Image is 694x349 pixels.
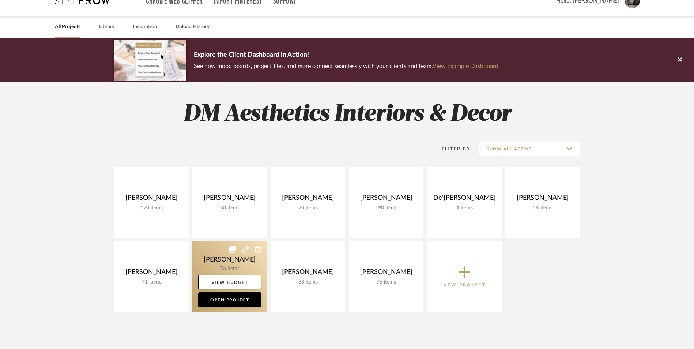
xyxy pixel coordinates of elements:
[84,101,610,128] h2: DM Aesthetics Interiors & Decor
[443,281,486,289] p: New Project
[427,241,502,312] button: New Project
[511,205,574,211] div: 14 items
[511,194,574,205] div: [PERSON_NAME]
[120,268,183,279] div: [PERSON_NAME]
[276,279,339,285] div: 38 items
[120,205,183,211] div: 120 items
[120,279,183,285] div: 71 items
[433,194,496,205] div: De'[PERSON_NAME]
[194,61,498,71] p: See how mood boards, project files, and more connect seamlessly with your clients and team.
[194,49,498,61] p: Explore the Client Dashboard in Action!
[433,205,496,211] div: 4 items
[198,205,261,211] div: 53 items
[276,205,339,211] div: 20 items
[120,194,183,205] div: [PERSON_NAME]
[114,40,186,80] img: d5d033c5-7b12-40c2-a960-1ecee1989c38.png
[432,145,471,153] div: Filter By
[133,22,157,32] a: Inspiration
[355,279,418,285] div: 76 items
[198,275,261,289] a: View Budget
[176,22,210,32] a: Upload History
[433,63,498,69] a: View Example Dashboard
[276,268,339,279] div: [PERSON_NAME]
[55,22,80,32] a: All Projects
[198,194,261,205] div: [PERSON_NAME]
[355,205,418,211] div: 190 items
[355,268,418,279] div: [PERSON_NAME]
[198,292,261,307] a: Open Project
[355,194,418,205] div: [PERSON_NAME]
[99,22,114,32] a: Library
[276,194,339,205] div: [PERSON_NAME]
